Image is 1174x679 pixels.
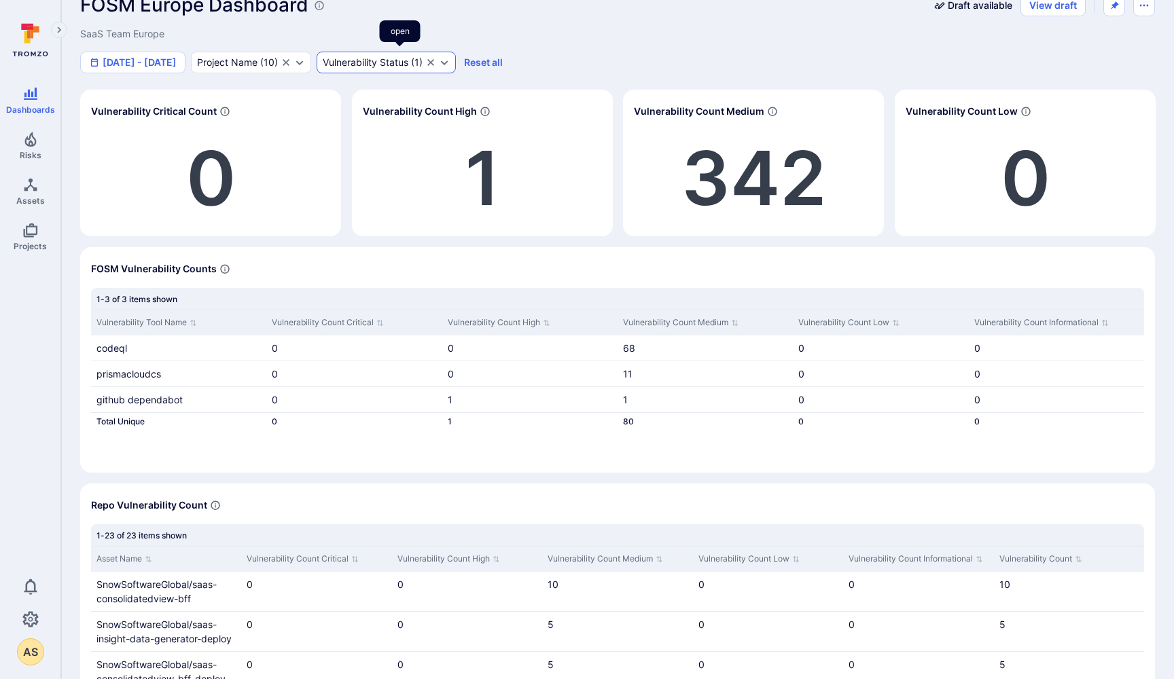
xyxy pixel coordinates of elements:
[281,57,291,68] button: Clear selection
[542,572,692,611] div: Cell for Vulnerability Count Medium
[974,394,980,405] span: 0
[999,579,1010,590] a: 10
[91,262,217,276] span: FOSM Vulnerability Counts
[272,416,277,426] span: 0
[693,572,843,611] div: Cell for Vulnerability Count Low
[793,361,968,386] div: Cell for Vulnerability Count Low
[798,368,804,380] span: 0
[80,90,341,236] div: Widget
[623,394,628,405] a: 1
[6,105,55,115] span: Dashboards
[849,552,983,566] button: Sort by Vulnerability Count Informational
[634,105,764,118] span: Vulnerability Count Medium
[974,316,1109,330] button: Sort by Vulnerability Count Informational
[681,132,826,223] a: 342
[969,335,1144,361] div: Cell for Vulnerability Count Informational
[96,394,183,405] span: github dependabot
[91,361,266,386] div: Cell for Vulnerability Tool Name
[442,335,618,361] div: Cell for Vulnerability Count High
[693,612,843,651] div: Cell for Vulnerability Count Low
[999,659,1006,670] a: 5
[618,413,793,431] div: Cell for Vulnerability Count Medium
[392,572,542,611] div: Cell for Vulnerability Count High
[191,52,311,73] div: cloud-symphony, cloud-riders, cloud-monkes, cloud-crafters, Saas Pirates (SnowSoftwareGlobal), Cl...
[80,52,185,73] button: [DATE] - [DATE]
[96,530,187,540] span: 1-23 of 23 items shown
[186,132,236,223] a: 0
[1001,132,1050,223] a: 0
[623,342,635,354] a: 68
[247,552,359,566] button: Sort by Vulnerability Count Critical
[849,619,855,630] span: 0
[793,335,968,361] div: Cell for Vulnerability Count Low
[548,552,663,566] button: Sort by Vulnerability Count Medium
[623,416,634,426] a: 80
[91,413,266,431] div: Cell for Vulnerability Tool Name
[618,387,793,412] div: Cell for Vulnerability Count Medium
[272,342,278,354] span: 0
[442,361,618,386] div: Cell for Vulnerability Count High
[843,612,993,651] div: Cell for Vulnerability Count Informational
[969,413,1144,431] div: Cell for Vulnerability Count Informational
[96,294,177,304] span: 1-3 of 3 items shown
[994,612,1144,651] div: Cell for Vulnerability Count
[448,368,454,380] span: 0
[266,387,442,412] div: Cell for Vulnerability Count Critical
[698,659,705,670] span: 0
[80,27,164,41] span: Edit description
[464,56,503,69] button: Reset all
[80,247,1155,473] div: Widget
[397,579,404,590] span: 0
[397,659,404,670] span: 0
[91,387,266,412] div: Cell for Vulnerability Tool Name
[96,368,161,380] span: prismacloudcs
[548,619,554,630] a: 5
[241,572,391,611] div: Cell for Vulnerability Count Critical
[266,413,442,431] div: Cell for Vulnerability Count Critical
[798,342,804,354] span: 0
[323,57,423,68] button: Vulnerability Status(1)
[623,90,884,236] div: Widget
[91,572,241,611] div: Cell for Asset Name
[17,638,44,665] div: Abhishek Sharan
[247,619,253,630] span: 0
[91,105,217,118] span: Vulnerability Critical Count
[17,638,44,665] button: AS
[392,612,542,651] div: Cell for Vulnerability Count High
[266,335,442,361] div: Cell for Vulnerability Count Critical
[197,57,278,68] div: ( 10 )
[548,579,558,590] a: 10
[96,579,217,604] a: SnowSoftwareGlobal/saas-consolidatedview-bff
[906,105,1018,118] span: Vulnerability Count Low
[999,552,1082,566] button: Sort by Vulnerability Count
[16,196,45,206] span: Assets
[618,361,793,386] div: Cell for Vulnerability Count Medium
[969,361,1144,386] div: Cell for Vulnerability Count Informational
[272,394,278,405] span: 0
[448,316,550,330] button: Sort by Vulnerability Count High
[294,57,305,68] button: Expand dropdown
[439,57,450,68] button: Expand dropdown
[548,659,554,670] a: 5
[91,498,207,512] span: Repo Vulnerability Count
[465,132,501,223] a: 1
[698,579,705,590] span: 0
[798,416,804,426] span: 0
[91,612,241,651] div: Cell for Asset Name
[425,57,436,68] button: Clear selection
[96,342,127,354] span: codeql
[96,619,232,644] a: SnowSoftwareGlobal/saas-insight-data-generator-deploy
[974,368,980,380] span: 0
[623,316,739,330] button: Sort by Vulnerability Count Medium
[843,572,993,611] div: Cell for Vulnerability Count Informational
[698,619,705,630] span: 0
[849,659,855,670] span: 0
[442,413,618,431] div: Cell for Vulnerability Count High
[323,57,423,68] div: ( 1 )
[448,394,452,405] a: 1
[542,612,692,651] div: Cell for Vulnerability Count Medium
[54,24,64,36] i: Expand navigation menu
